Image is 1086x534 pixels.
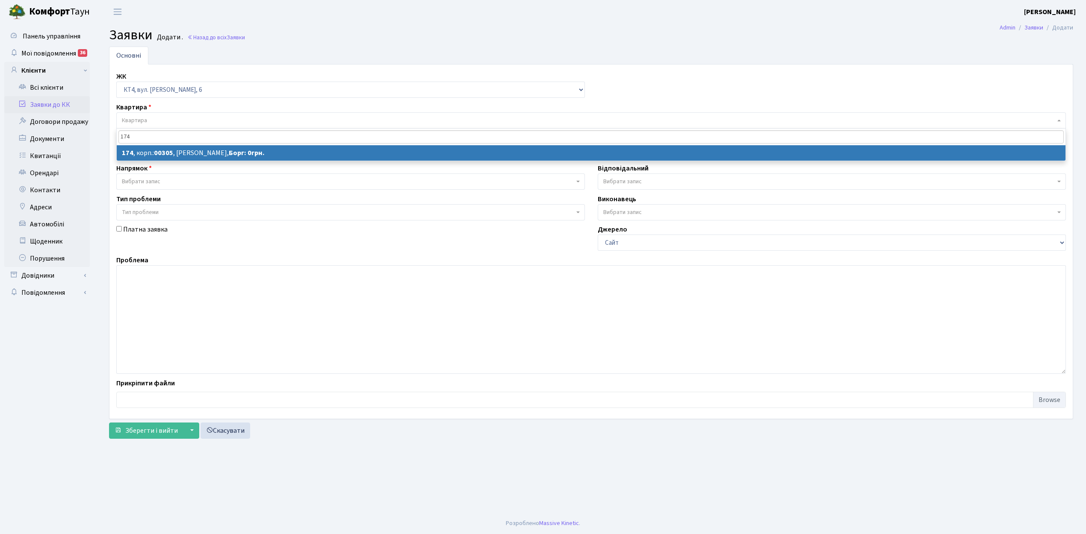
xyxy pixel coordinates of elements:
label: Проблема [116,255,148,265]
span: Вибрати запис [122,177,160,186]
a: Повідомлення [4,284,90,301]
a: [PERSON_NAME] [1024,7,1076,17]
a: Порушення [4,250,90,267]
a: Автомобілі [4,216,90,233]
label: Платна заявка [123,224,168,235]
label: Виконавець [598,194,636,204]
span: Заявки [109,25,153,45]
a: Документи [4,130,90,147]
span: Вибрати запис [603,208,642,217]
span: Панель управління [23,32,80,41]
span: Вибрати запис [603,177,642,186]
label: Квартира [116,102,151,112]
a: Договори продажу [4,113,90,130]
a: Massive Kinetic [539,519,579,528]
small: Додати . [155,33,183,41]
div: 36 [78,49,87,57]
img: logo.png [9,3,26,21]
a: Основні [109,47,148,65]
b: Борг: 0грн. [229,148,265,158]
div: Розроблено . [506,519,580,528]
a: Контакти [4,182,90,199]
a: Довідники [4,267,90,284]
a: Орендарі [4,164,90,182]
span: Тип проблеми [122,208,159,217]
a: Клієнти [4,62,90,79]
a: Заявки до КК [4,96,90,113]
li: Додати [1043,23,1073,32]
b: 00305 [154,148,173,158]
a: Admin [1000,23,1015,32]
label: Напрямок [116,163,152,173]
nav: breadcrumb [987,19,1086,37]
label: ЖК [116,71,126,82]
label: Тип проблеми [116,194,161,204]
button: Переключити навігацію [107,5,128,19]
span: Зберегти і вийти [125,426,178,435]
li: , корп.: , [PERSON_NAME], [117,145,1065,161]
label: Відповідальний [598,163,649,173]
a: Назад до всіхЗаявки [187,33,245,41]
span: Таун [29,5,90,19]
span: Мої повідомлення [21,49,76,58]
a: Квитанції [4,147,90,164]
a: Скасувати [201,423,250,439]
label: Джерело [598,224,627,235]
span: Заявки [227,33,245,41]
span: Квартира [122,116,147,125]
a: Заявки [1024,23,1043,32]
a: Мої повідомлення36 [4,45,90,62]
button: Зберегти і вийти [109,423,183,439]
b: 174 [122,148,133,158]
label: Прикріпити файли [116,378,175,388]
a: Панель управління [4,28,90,45]
a: Адреси [4,199,90,216]
b: Комфорт [29,5,70,18]
a: Всі клієнти [4,79,90,96]
a: Щоденник [4,233,90,250]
